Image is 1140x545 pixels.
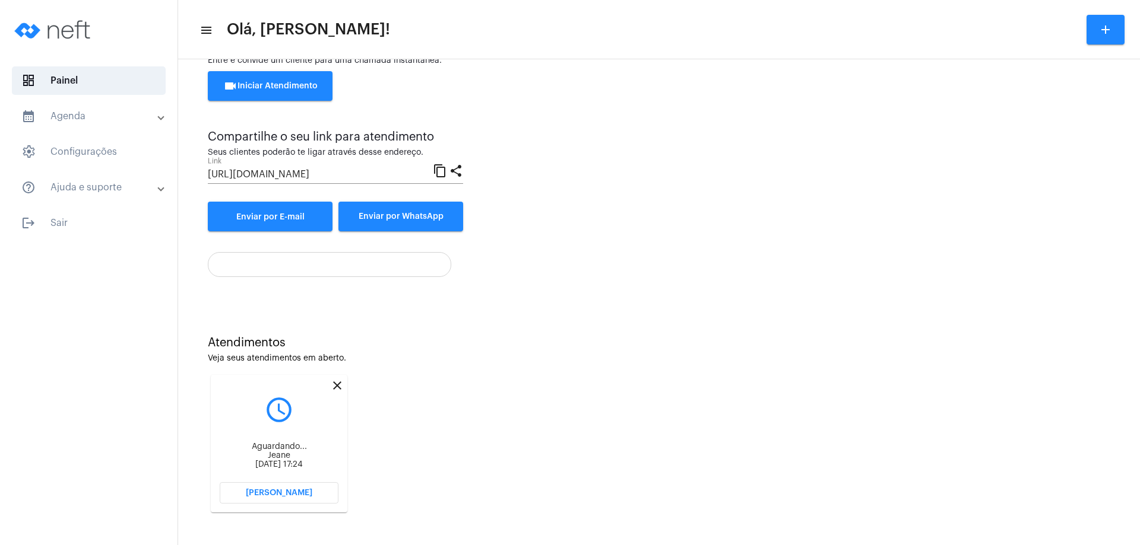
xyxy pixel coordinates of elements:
[1098,23,1113,37] mat-icon: add
[9,6,99,53] img: logo-neft-novo-2.png
[12,138,166,166] span: Configurações
[7,102,178,130] mat-expansion-panel-header: sidenav iconAgenda
[220,482,338,503] button: [PERSON_NAME]
[220,451,338,460] div: Jeane
[21,109,159,123] mat-panel-title: Agenda
[246,489,312,497] span: [PERSON_NAME]
[208,202,332,231] a: Enviar por E-mail
[338,202,463,231] button: Enviar por WhatsApp
[12,66,166,95] span: Painel
[7,173,178,202] mat-expansion-panel-header: sidenav iconAjuda e suporte
[12,209,166,237] span: Sair
[21,180,36,195] mat-icon: sidenav icon
[227,20,390,39] span: Olá, [PERSON_NAME]!
[208,130,463,144] div: Compartilhe o seu link para atendimento
[208,71,332,101] button: Iniciar Atendimento
[223,79,237,93] mat-icon: videocam
[220,442,338,451] div: Aguardando...
[220,395,338,425] mat-icon: query_builder
[208,354,1110,363] div: Veja seus atendimentos em aberto.
[199,23,211,37] mat-icon: sidenav icon
[208,148,463,157] div: Seus clientes poderão te ligar através desse endereço.
[236,213,305,221] span: Enviar por E-mail
[433,163,447,177] mat-icon: content_copy
[21,180,159,195] mat-panel-title: Ajuda e suporte
[359,212,444,221] span: Enviar por WhatsApp
[220,460,338,469] div: [DATE] 17:24
[208,56,1110,65] div: Entre e convide um cliente para uma chamada instantânea.
[449,163,463,177] mat-icon: share
[208,336,1110,349] div: Atendimentos
[21,145,36,159] span: sidenav icon
[21,74,36,88] span: sidenav icon
[21,216,36,230] mat-icon: sidenav icon
[21,109,36,123] mat-icon: sidenav icon
[330,378,344,393] mat-icon: close
[223,82,318,90] span: Iniciar Atendimento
